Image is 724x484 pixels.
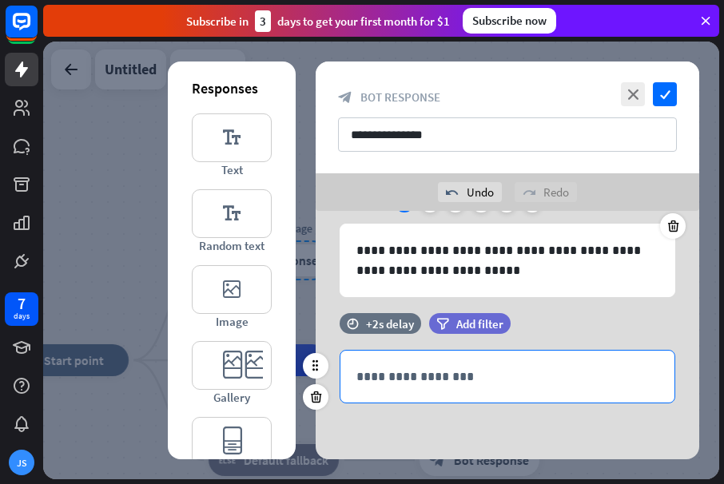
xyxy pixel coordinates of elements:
[653,82,677,106] i: check
[9,450,34,475] div: JS
[621,82,645,106] i: close
[438,182,502,202] div: Undo
[446,186,459,199] i: undo
[515,182,577,202] div: Redo
[360,89,440,105] span: Bot Response
[338,90,352,105] i: block_bot_response
[5,292,38,326] a: 7 days
[13,6,61,54] button: Open LiveChat chat widget
[14,311,30,322] div: days
[436,318,449,330] i: filter
[366,316,414,331] div: +2s delay
[186,10,450,32] div: Subscribe in days to get your first month for $1
[255,10,271,32] div: 3
[463,8,556,34] div: Subscribe now
[456,316,503,331] span: Add filter
[523,186,535,199] i: redo
[347,318,359,329] i: time
[18,296,26,311] div: 7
